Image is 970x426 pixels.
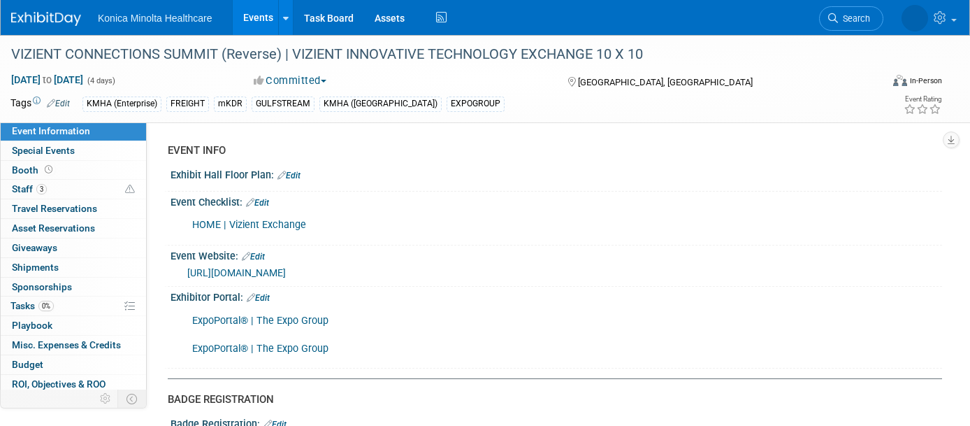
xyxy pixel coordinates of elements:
span: (4 days) [86,76,115,85]
span: Misc. Expenses & Credits [12,339,121,350]
a: [URL][DOMAIN_NAME] [187,267,286,278]
div: EXPOGROUP [447,97,505,111]
div: Exhibitor Portal: [171,287,942,305]
div: GULFSTREAM [252,97,314,111]
a: Asset Reservations [1,219,146,238]
a: Search [819,6,883,31]
span: ROI, Objectives & ROO [12,378,106,390]
a: Giveaways [1,239,146,257]
div: KMHA ([GEOGRAPHIC_DATA]) [319,97,442,111]
span: Sponsorships [12,281,72,292]
a: Sponsorships [1,278,146,297]
div: In-Person [909,76,942,86]
span: [GEOGRAPHIC_DATA], [GEOGRAPHIC_DATA] [578,77,753,87]
td: Personalize Event Tab Strip [94,390,118,408]
a: Special Events [1,141,146,160]
a: Staff3 [1,180,146,199]
div: Event Format [804,73,942,94]
span: 0% [38,301,54,311]
span: Giveaways [12,242,57,253]
span: Playbook [12,320,52,331]
a: Edit [47,99,70,108]
div: mKDR [214,97,247,111]
span: Staff [12,183,47,194]
span: Event Information [12,125,90,136]
div: BADGE REGISTRATION [168,392,932,407]
span: Tasks [10,300,54,311]
a: Playbook [1,316,146,335]
button: Committed [249,73,332,88]
span: Booth not reserved yet [42,164,55,175]
span: Search [838,13,870,24]
a: Booth [1,161,146,180]
img: Annette O'Mahoney [902,5,928,31]
td: Toggle Event Tabs [118,390,147,408]
div: EVENT INFO [168,143,932,158]
a: Travel Reservations [1,199,146,218]
img: Format-Inperson.png [893,75,907,86]
span: Booth [12,164,55,176]
div: Event Rating [904,96,941,103]
span: Potential Scheduling Conflict -- at least one attendee is tagged in another overlapping event. [125,183,135,196]
div: KMHA (Enterprise) [82,97,161,111]
a: ExpoPortal® | The Expo Group [192,343,328,355]
a: Event Information [1,122,146,141]
span: 3 [36,184,47,194]
a: Shipments [1,258,146,277]
div: VIZIENT CONNECTIONS SUMMIT (Reverse) | VIZIENT INNOVATIVE TECHNOLOGY EXCHANGE 10 X 10 [6,42,862,67]
div: Event Website: [171,246,942,264]
a: Misc. Expenses & Credits [1,336,146,355]
span: Konica Minolta Healthcare [98,13,212,24]
a: Edit [242,252,265,262]
span: Asset Reservations [12,222,95,234]
div: Event Checklist: [171,192,942,210]
span: [DATE] [DATE] [10,73,84,86]
a: Budget [1,355,146,374]
a: HOME | Vizient Exchange [192,219,306,231]
div: FREIGHT [166,97,209,111]
a: Edit [247,293,270,303]
span: to [41,74,54,85]
a: Edit [246,198,269,208]
a: Edit [277,171,301,180]
a: Tasks0% [1,297,146,315]
div: Exhibit Hall Floor Plan: [171,164,942,183]
span: Shipments [12,262,59,273]
a: ROI, Objectives & ROO [1,375,146,394]
td: Tags [10,96,70,112]
a: ExpoPortal® | The Expo Group [192,315,328,327]
span: Special Events [12,145,75,156]
span: Travel Reservations [12,203,97,214]
img: ExhibitDay [11,12,81,26]
span: Budget [12,359,43,370]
